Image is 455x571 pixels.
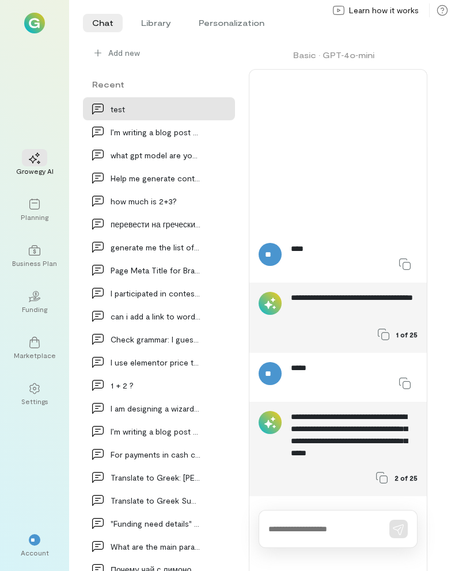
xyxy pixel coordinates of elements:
span: Learn how it works [349,5,419,16]
div: For payments in cash contact [PERSON_NAME] at [GEOGRAPHIC_DATA]… [111,448,200,460]
div: Growegy AI [16,166,54,176]
div: Translate to Greek Subject: Offer for fixing the… [111,494,200,507]
a: Planning [14,189,55,231]
a: Growegy AI [14,143,55,185]
div: Account [21,548,49,557]
div: What are the main parameters when describing the… [111,540,200,553]
div: 1 + 2 ? [111,379,200,391]
div: test [111,103,200,115]
a: Business Plan [14,235,55,277]
div: Help me generate content ideas for my blog that a… [111,172,200,184]
div: I’m writing a blog post for company about topic.… [111,425,200,437]
div: Planning [21,212,48,222]
li: Chat [83,14,123,32]
a: Settings [14,374,55,415]
div: what gpt model are you? [111,149,200,161]
div: Check grammar: I guess I have some relevant exper… [111,333,200,345]
div: generate me the list of 35 top countries by size [111,241,200,253]
div: Funding [22,304,47,314]
a: Marketplace [14,328,55,369]
div: Recent [83,78,235,90]
div: Translate to Greek: [PERSON_NAME] Court Administrative Com… [111,471,200,484]
div: I am designing a wizard that helps the new user t… [111,402,200,414]
div: can i add a link to wordpress wpforms checkbox fi… [111,310,200,322]
div: Page Meta Title for Brand [111,264,200,276]
div: Business Plan [12,258,57,268]
div: how much is 2+3? [111,195,200,207]
div: I use elementor price table, can I get the plan s… [111,356,200,368]
a: Funding [14,281,55,323]
li: Personalization [189,14,274,32]
div: "Funding need details" or "Funding needs details"? [111,517,200,530]
div: I participated in contest on codeforces, the cont… [111,287,200,299]
span: 1 of 25 [396,330,418,339]
div: I’m writing a blog post for company about topic.… [111,126,200,138]
div: Settings [21,397,48,406]
span: Add new [108,47,226,59]
div: перевести на греческий и английский и : При расс… [111,218,200,230]
span: 2 of 25 [395,473,418,482]
li: Library [132,14,180,32]
div: Marketplace [14,351,56,360]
